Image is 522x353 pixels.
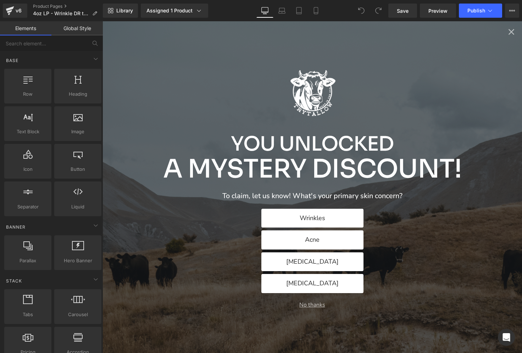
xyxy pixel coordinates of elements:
[3,4,27,18] a: v6
[51,21,103,35] a: Global Style
[14,6,23,15] div: v6
[116,7,133,14] span: Library
[33,4,103,9] a: Product Pages
[6,128,49,135] span: Text Block
[5,278,23,284] span: Stack
[256,4,273,18] a: Desktop
[5,57,19,64] span: Base
[371,4,385,18] button: Redo
[459,4,502,18] button: Publish
[33,11,89,16] span: 4oz LP - Wrinkle DR test
[56,90,99,98] span: Heading
[404,6,414,16] div: Close popup
[498,329,515,346] div: Open Intercom Messenger
[6,90,49,98] span: Row
[159,209,261,228] button: Acne
[183,45,237,98] img: Logo
[56,128,99,135] span: Image
[61,134,359,162] p: A Mystery Discount!
[420,4,456,18] a: Preview
[505,4,519,18] button: More
[56,166,99,173] span: Button
[6,311,49,318] span: Tabs
[397,7,409,15] span: Save
[6,203,49,211] span: Separator
[146,7,202,14] div: Assigned 1 Product
[307,4,324,18] a: Mobile
[290,4,307,18] a: Tablet
[61,112,359,134] p: You Unlocked
[428,7,448,15] span: Preview
[467,8,485,13] span: Publish
[6,257,49,264] span: Parallax
[5,224,26,230] span: Banner
[120,170,300,179] p: To claim, let us know! What's your primary skin concern?
[159,253,261,272] button: [MEDICAL_DATA]
[273,4,290,18] a: Laptop
[56,257,99,264] span: Hero Banner
[103,4,138,18] a: New Library
[56,203,99,211] span: Liquid
[159,231,261,250] button: [MEDICAL_DATA]
[354,4,368,18] button: Undo
[159,187,261,207] button: Wrinkles
[56,311,99,318] span: Carousel
[6,166,49,173] span: Icon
